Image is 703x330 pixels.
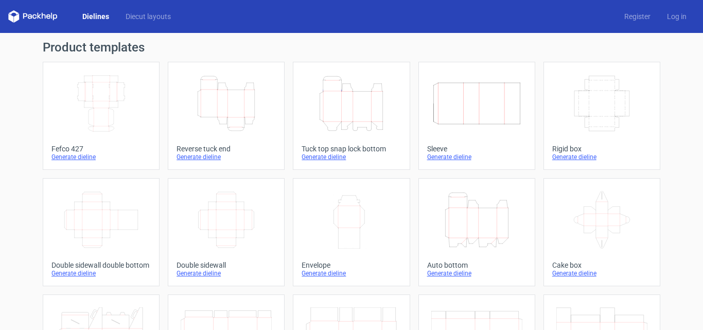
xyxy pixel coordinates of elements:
[552,269,652,277] div: Generate dieline
[51,261,151,269] div: Double sidewall double bottom
[302,153,401,161] div: Generate dieline
[43,62,160,170] a: Fefco 427Generate dieline
[43,178,160,286] a: Double sidewall double bottomGenerate dieline
[427,153,526,161] div: Generate dieline
[427,269,526,277] div: Generate dieline
[74,11,117,22] a: Dielines
[293,178,410,286] a: EnvelopeGenerate dieline
[177,145,276,153] div: Reverse tuck end
[616,11,659,22] a: Register
[293,62,410,170] a: Tuck top snap lock bottomGenerate dieline
[659,11,695,22] a: Log in
[51,145,151,153] div: Fefco 427
[51,153,151,161] div: Generate dieline
[168,178,285,286] a: Double sidewallGenerate dieline
[543,178,660,286] a: Cake boxGenerate dieline
[177,153,276,161] div: Generate dieline
[302,269,401,277] div: Generate dieline
[427,145,526,153] div: Sleeve
[117,11,179,22] a: Diecut layouts
[51,269,151,277] div: Generate dieline
[552,261,652,269] div: Cake box
[418,62,535,170] a: SleeveGenerate dieline
[552,145,652,153] div: Rigid box
[552,153,652,161] div: Generate dieline
[543,62,660,170] a: Rigid boxGenerate dieline
[43,41,660,54] h1: Product templates
[302,145,401,153] div: Tuck top snap lock bottom
[177,269,276,277] div: Generate dieline
[418,178,535,286] a: Auto bottomGenerate dieline
[168,62,285,170] a: Reverse tuck endGenerate dieline
[427,261,526,269] div: Auto bottom
[302,261,401,269] div: Envelope
[177,261,276,269] div: Double sidewall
